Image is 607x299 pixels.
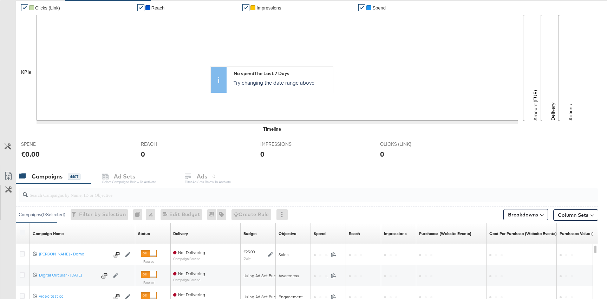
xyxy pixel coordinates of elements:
[349,231,360,236] a: The number of people your ad was served to.
[39,251,109,258] a: [PERSON_NAME] - Demo
[243,273,282,279] div: Using Ad Set Budget
[279,273,299,278] span: Awareness
[279,231,296,236] a: Your campaign's objective.
[35,5,60,11] span: Clicks (Link)
[243,256,251,260] sub: Daily
[21,4,28,11] a: ✔
[380,149,384,159] div: 0
[243,231,257,236] div: Budget
[234,79,329,86] p: Try changing the date range above
[243,231,257,236] a: The maximum amount you're willing to spend on your ads, on average each day or over the lifetime ...
[173,231,188,236] div: Delivery
[141,141,194,148] span: REACH
[21,149,40,159] div: €0.00
[503,209,548,220] button: Breakdowns
[380,141,433,148] span: CLICKS (LINK)
[133,209,146,220] div: 0
[173,257,205,261] sub: Campaign Paused
[68,174,80,180] div: 4407
[243,249,255,255] div: €25.00
[260,141,313,148] span: IMPRESSIONS
[19,212,65,218] div: Campaigns ( 0 Selected)
[489,231,557,236] a: The average cost for each purchase tracked by your Custom Audience pixel on your website after pe...
[419,231,471,236] div: Purchases (Website Events)
[314,231,326,236] div: Spend
[358,4,365,11] a: ✔
[141,280,157,285] label: Paused
[553,209,598,221] button: Column Sets
[384,231,407,236] div: Impressions
[141,259,157,264] label: Paused
[314,231,326,236] a: The total amount spent to date.
[39,293,109,299] div: video test cc
[178,250,205,255] span: Not Delivering
[28,185,546,199] input: Search Campaigns by Name, ID or Objective
[173,231,188,236] a: Reflects the ability of your Ad Campaign to achieve delivery based on ad states, schedule and bud...
[279,231,296,236] div: Objective
[372,5,386,11] span: Spend
[419,231,471,236] a: The number of times a purchase was made tracked by your Custom Audience pixel on your website aft...
[39,251,109,257] div: [PERSON_NAME] - Demo
[256,5,281,11] span: Impressions
[141,149,145,159] div: 0
[151,5,165,11] span: Reach
[260,149,265,159] div: 0
[178,292,205,297] span: Not Delivering
[21,141,74,148] span: SPEND
[39,272,97,278] div: Digital Circular - [DATE]
[234,70,329,77] div: No spend The Last 7 Days
[33,231,64,236] a: Your campaign name.
[137,4,144,11] a: ✔
[242,4,249,11] a: ✔
[279,252,289,257] span: Sales
[138,231,150,236] a: Shows the current state of your Ad Campaign.
[39,272,97,279] a: Digital Circular - [DATE]
[173,278,205,282] sub: Campaign Paused
[384,231,407,236] a: The number of times your ad was served. On mobile apps an ad is counted as served the first time ...
[33,231,64,236] div: Campaign Name
[32,173,63,181] div: Campaigns
[349,231,360,236] div: Reach
[489,231,557,236] div: Cost Per Purchase (Website Events)
[138,231,150,236] div: Status
[178,271,205,276] span: Not Delivering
